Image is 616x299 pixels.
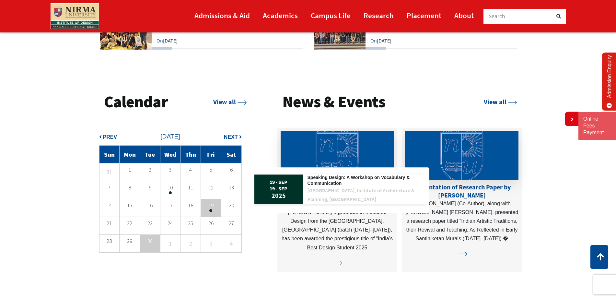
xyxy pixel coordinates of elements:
[221,146,241,163] td: Sat
[311,8,351,23] a: Campus Life
[224,133,242,141] button: Next
[99,133,117,141] button: Prev
[221,235,241,253] td: 4
[413,183,511,199] a: Presentation of Research Paper by [PERSON_NAME]
[99,163,120,181] td: 31
[405,131,518,180] img: Presentation of Research Paper by Prof. Pradipta Biswas
[484,98,517,106] a: View all
[221,167,241,172] p: 6
[99,203,120,208] p: 14
[99,128,241,146] td: [DATE]
[308,187,414,202] span: [GEOGRAPHIC_DATA], Institute of Architecture & Planning, [GEOGRAPHIC_DATA]
[140,146,160,163] td: Tue
[140,221,160,226] p: 23
[99,239,120,244] p: 28
[282,92,386,112] h3: News & Events
[201,221,221,226] p: 26
[120,239,140,244] p: 29
[221,185,241,190] p: 13
[405,199,518,243] p: [PERSON_NAME] (Co-Author), along with [PERSON_NAME] [PERSON_NAME], presented a research paper tit...
[160,146,180,163] td: Wed
[140,203,160,208] p: 16
[51,3,99,29] img: main_logo
[254,185,303,192] span: 19 - Sep
[120,185,140,190] p: 8
[160,221,180,226] p: 24
[364,8,394,23] a: Research
[104,92,168,112] h3: Calendar
[103,134,117,140] span: Prev
[281,131,394,180] img: Sakshi Kadu Honoured as India’s Best Design Student 2025
[201,185,221,190] p: 12
[201,167,221,172] p: 5
[201,146,221,163] td: Fri
[140,185,160,190] p: 9
[99,185,120,190] p: 7
[201,203,221,208] p: 19
[120,203,140,208] p: 15
[180,221,201,226] p: 25
[224,134,238,140] span: Next
[120,167,140,172] p: 1
[263,8,298,23] a: Academics
[160,185,180,190] p: 10
[180,146,201,163] td: Thu
[254,174,426,204] a: 19 - Sep19 - Sep2025 Speaking Design: A Workshop on Vocabulary & Communication [GEOGRAPHIC_DATA],...
[160,203,180,208] p: 17
[281,199,394,252] p: We are proud to share that [PERSON_NAME] [PERSON_NAME], a graduate in Industrial Design from the ...
[221,203,241,208] p: 20
[194,8,250,23] a: Admissions & Aid
[180,235,201,253] td: 2
[213,98,246,106] a: View all
[221,221,241,226] p: 27
[160,235,180,253] td: 1
[180,203,201,208] p: 18
[583,116,611,136] a: Online Fees Payment
[308,174,422,186] h3: Speaking Design: A Workshop on Vocabulary & Communication
[99,146,120,163] td: Sun
[99,221,120,226] p: 21
[201,235,221,253] td: 3
[454,8,474,23] a: About
[254,192,303,199] span: 2025
[180,185,201,190] p: 11
[180,167,201,172] p: 4
[120,221,140,226] p: 22
[140,237,160,245] p: 30
[254,179,303,185] span: 19 - Sep
[140,167,160,172] p: 2
[160,167,180,172] p: 3
[120,146,140,163] td: Mon
[407,8,441,23] a: Placement
[489,13,506,20] span: Search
